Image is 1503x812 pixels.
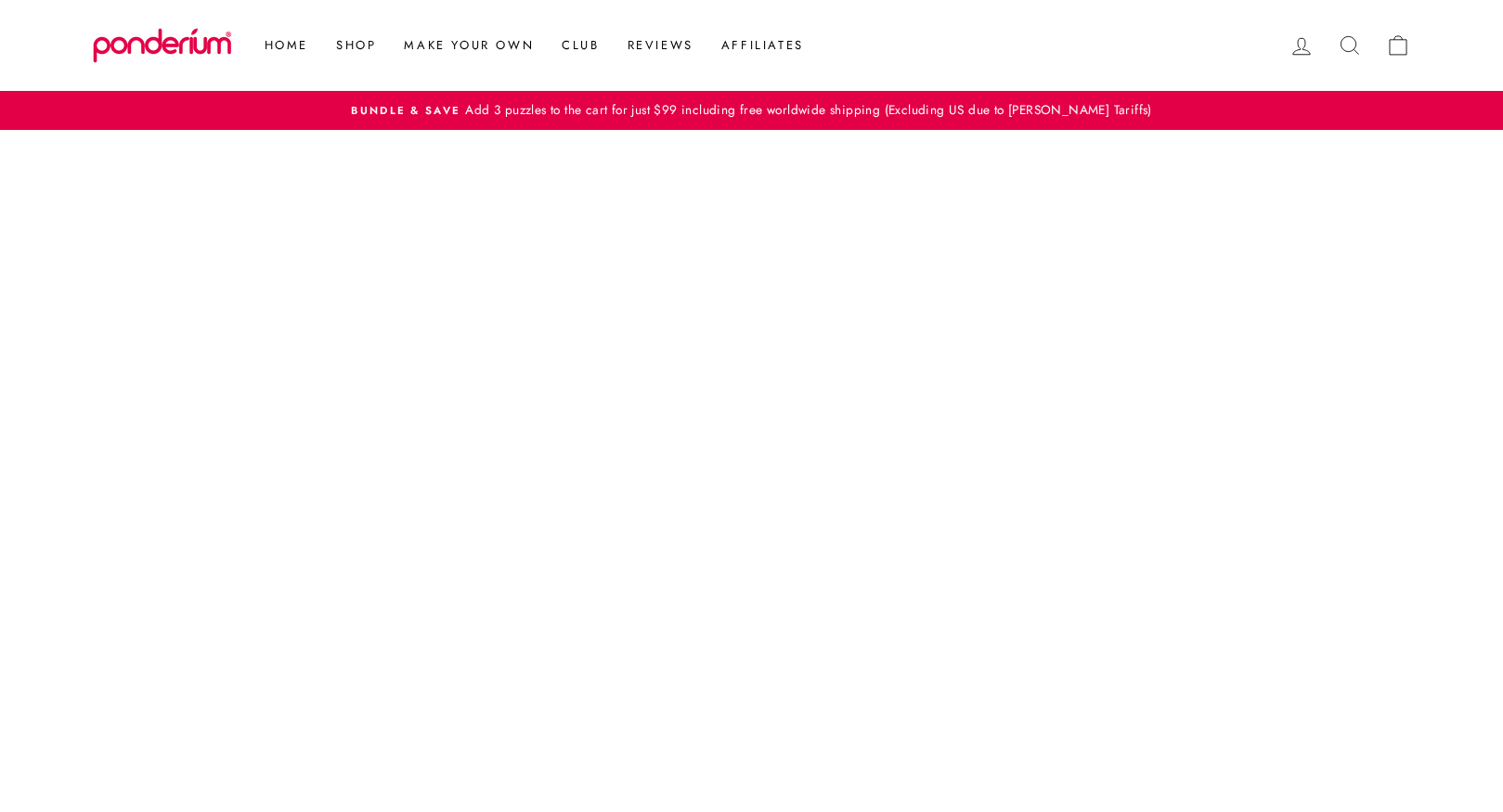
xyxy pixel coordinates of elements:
a: Home [251,29,322,62]
img: Ponderium [93,28,232,63]
a: Shop [322,29,390,62]
span: Bundle & Save [351,103,460,118]
a: Affiliates [707,29,818,62]
a: Make Your Own [390,29,548,62]
a: Reviews [614,29,707,62]
a: Club [548,29,613,62]
a: Bundle & SaveAdd 3 puzzles to the cart for just $99 including free worldwide shipping (Excluding ... [97,100,1406,121]
span: Add 3 puzzles to the cart for just $99 including free worldwide shipping (Excluding US due to [PE... [460,100,1151,119]
ul: Primary [241,29,818,62]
